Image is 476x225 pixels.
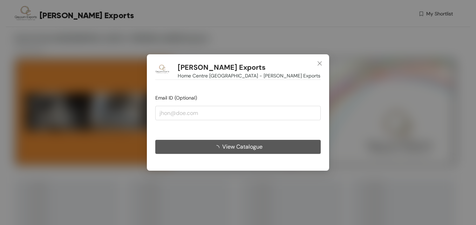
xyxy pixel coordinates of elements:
[214,145,222,151] span: loading
[222,142,263,151] span: View Catalogue
[178,72,320,80] span: Home Centre [GEOGRAPHIC_DATA] - [PERSON_NAME] Exports
[155,95,197,101] span: Email ID (Optional)
[317,61,322,66] span: close
[155,106,321,120] input: jhon@doe.com
[155,63,169,77] img: Buyer Portal
[178,63,266,72] h1: [PERSON_NAME] Exports
[310,54,329,73] button: Close
[155,140,321,154] button: View Catalogue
